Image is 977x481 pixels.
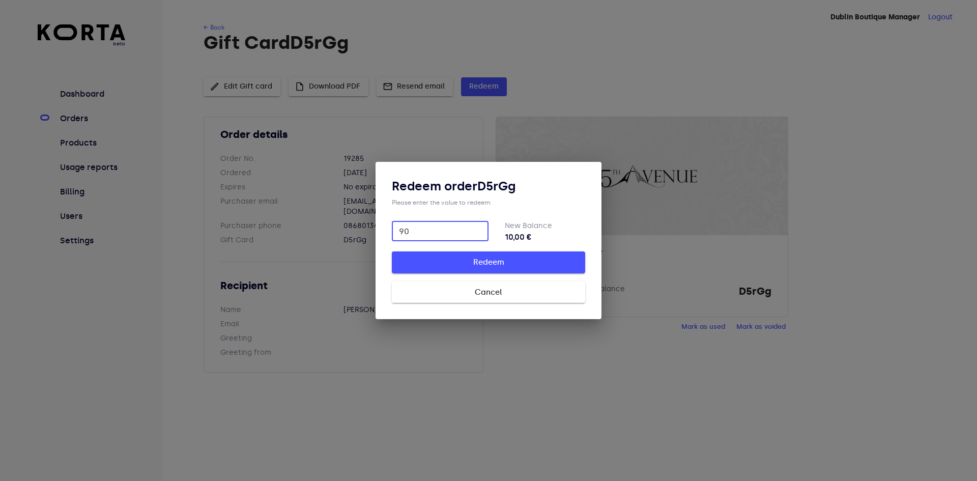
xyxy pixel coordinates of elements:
[408,286,569,299] span: Cancel
[505,231,585,243] strong: 10,00 €
[392,199,585,207] div: Please enter the value to redeem:
[392,178,585,194] h3: Redeem order D5rGg
[505,221,552,230] label: New Balance
[392,281,585,303] button: Cancel
[392,251,585,273] button: Redeem
[408,256,569,269] span: Redeem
